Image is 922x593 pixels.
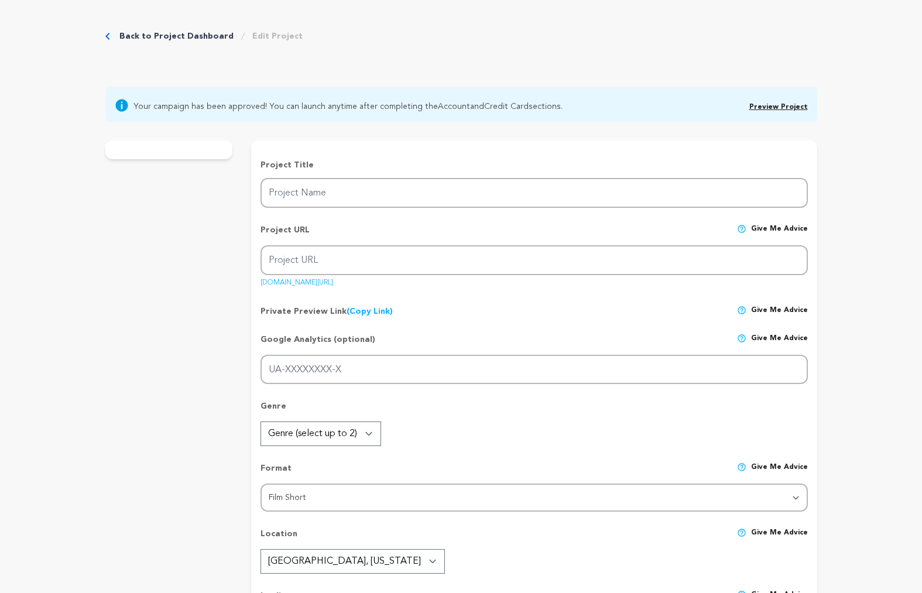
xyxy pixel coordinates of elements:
span: Give me advice [751,224,808,245]
a: Preview Project [749,104,808,111]
a: Credit Card [484,102,529,111]
a: Back to Project Dashboard [119,30,234,42]
input: Project Name [261,178,807,208]
p: Private Preview Link [261,306,393,317]
div: Breadcrumb [105,30,303,42]
input: UA-XXXXXXXX-X [261,355,807,385]
span: Your campaign has been approved! You can launch anytime after completing the and sections. [133,98,563,112]
a: (Copy Link) [347,307,393,316]
span: Give me advice [751,528,808,549]
a: Edit Project [252,30,303,42]
img: help-circle.svg [737,306,746,315]
img: help-circle.svg [737,462,746,472]
p: Project URL [261,224,310,245]
img: help-circle.svg [737,334,746,343]
span: Give me advice [751,306,808,317]
p: Google Analytics (optional) [261,334,375,355]
p: Genre [261,400,807,421]
a: [DOMAIN_NAME][URL] [261,275,333,286]
a: Account [438,102,470,111]
img: help-circle.svg [737,528,746,537]
p: Project Title [261,159,807,171]
span: Give me advice [751,462,808,484]
input: Project URL [261,245,807,275]
img: help-circle.svg [737,224,746,234]
p: Format [261,462,292,484]
span: Give me advice [751,334,808,355]
p: Location [261,528,297,549]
